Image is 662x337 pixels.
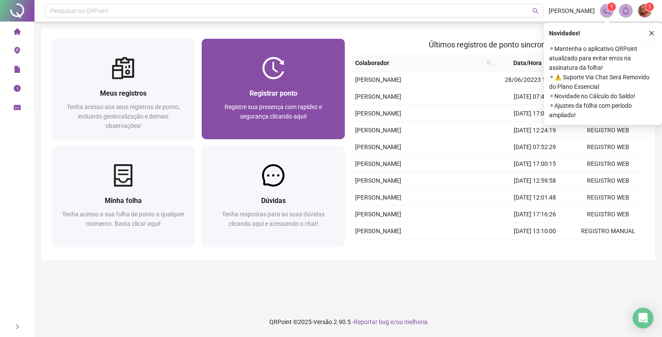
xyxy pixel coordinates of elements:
span: Versão [313,318,332,325]
td: REGISTRO MANUAL [571,223,645,240]
td: REGISTRO WEB [571,240,645,256]
span: [PERSON_NAME] [355,194,401,201]
span: [PERSON_NAME] [355,93,401,100]
td: [DATE] 12:24:19 [498,122,571,139]
td: REGISTRO WEB [571,189,645,206]
span: Reportar bug e/ou melhoria [354,318,428,325]
td: REGISTRO WEB [571,172,645,189]
span: Registre sua presença com rapidez e segurança clicando aqui! [225,103,322,120]
td: REGISTRO WEB [571,156,645,172]
span: search [532,8,539,14]
td: [DATE] 12:01:48 [498,189,571,206]
span: environment [14,43,21,60]
span: ⚬ Mantenha o aplicativo QRPoint atualizado para evitar erros na assinatura da folha! [549,44,657,72]
td: REGISTRO WEB [571,206,645,223]
a: Meus registrosTenha acesso aos seus registros de ponto, incluindo geolocalização e demais observa... [52,39,195,139]
sup: Atualize o seu contato no menu Meus Dados [645,3,654,11]
span: clock-circle [14,81,21,98]
span: Tenha acesso aos seus registros de ponto, incluindo geolocalização e demais observações! [67,103,180,129]
span: [PERSON_NAME] [549,6,595,16]
th: Data/Hora [495,55,567,72]
span: 1 [648,4,651,10]
span: bell [622,7,630,15]
span: file [14,62,21,79]
span: Minha folha [105,197,142,205]
span: search [487,60,492,66]
span: ⚬ Novidade no Cálculo do Saldo! [549,91,657,101]
span: [PERSON_NAME] [355,76,401,83]
td: [DATE] 12:59:58 [498,172,571,189]
td: [DATE] 17:16:26 [498,206,571,223]
span: close [649,30,655,36]
img: 84056 [638,4,651,17]
span: [PERSON_NAME] [355,211,401,218]
span: [PERSON_NAME] [355,110,401,117]
a: Minha folhaTenha acesso a sua folha de ponto a qualquer momento. Basta clicar aqui! [52,146,195,247]
span: Tenha acesso a sua folha de ponto a qualquer momento. Basta clicar aqui! [62,211,184,227]
span: 1 [610,4,613,10]
span: [PERSON_NAME] [355,228,401,234]
span: right [14,324,20,330]
td: REGISTRO WEB [571,122,645,139]
span: Dúvidas [261,197,286,205]
td: [DATE] 17:00:15 [498,156,571,172]
span: [PERSON_NAME] [355,160,401,167]
span: Registrar ponto [250,89,297,97]
span: [PERSON_NAME] [355,127,401,134]
td: 28/06/20223 12:15:00 [498,72,571,88]
td: [DATE] 13:10:00 [498,223,571,240]
span: notification [603,7,611,15]
span: home [14,24,21,41]
span: Meus registros [100,89,147,97]
span: Colaborador [355,58,483,68]
div: Open Intercom Messenger [633,308,653,328]
span: search [485,56,493,69]
td: [DATE] 07:52:29 [498,139,571,156]
a: DúvidasTenha respostas para as suas dúvidas clicando aqui e acessando o chat! [202,146,345,247]
a: Registrar pontoRegistre sua presença com rapidez e segurança clicando aqui! [202,39,345,139]
span: schedule [14,100,21,117]
footer: QRPoint © 2025 - 2.90.5 - [34,307,662,337]
span: ⚬ ⚠️ Suporte Via Chat Será Removido do Plano Essencial [549,72,657,91]
sup: 1 [607,3,616,11]
span: ⚬ Ajustes da folha com período ampliado! [549,101,657,120]
span: [PERSON_NAME] [355,177,401,184]
td: [DATE] 07:48:49 [498,88,571,105]
td: [DATE] 17:01:59 [498,105,571,122]
span: [PERSON_NAME] [355,144,401,150]
td: [DATE] 12:12:01 [498,240,571,256]
span: Novidades ! [549,28,580,38]
span: Tenha respostas para as suas dúvidas clicando aqui e acessando o chat! [222,211,325,227]
span: Data/Hora [499,58,556,68]
td: REGISTRO WEB [571,139,645,156]
span: Últimos registros de ponto sincronizados [429,40,568,49]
